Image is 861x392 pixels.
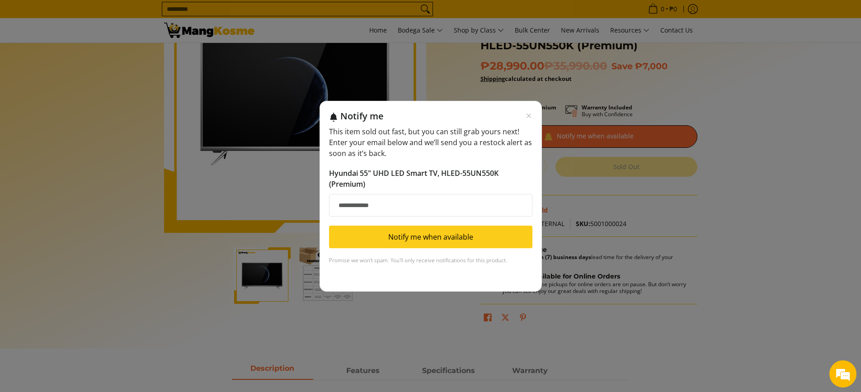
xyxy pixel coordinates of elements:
[329,113,338,122] img: Notification bell icon
[329,226,532,248] button: Notify me when available
[329,126,532,159] p: This item sold out fast, but you can still grab yours next! Enter your email below and we’ll send...
[525,112,532,119] button: Close modal
[329,168,532,189] p: Hyundai 55" UHD LED Smart TV, HLED-55UN550K (Premium)
[340,110,384,122] h2: Notify me
[329,255,532,266] div: Promise we won't spam. You'll only receive notifications for this product.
